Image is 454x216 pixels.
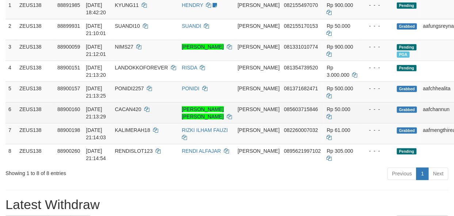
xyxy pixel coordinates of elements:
[238,23,280,29] span: [PERSON_NAME]
[115,23,140,29] span: SUANDI10
[182,23,201,29] a: SUANDI
[284,2,318,8] span: Copy 082155497070 to clipboard
[182,148,221,154] a: RENDI ALFAJAR
[86,127,106,140] span: [DATE] 21:14:03
[57,86,80,91] span: 88900157
[284,44,318,50] span: Copy 081331010774 to clipboard
[115,148,153,154] span: RENDISLOT123
[327,23,351,29] span: Rp 50.000
[363,147,391,155] div: - - -
[5,82,16,102] td: 5
[5,19,16,40] td: 2
[86,148,106,161] span: [DATE] 21:14:54
[397,148,417,155] span: Pending
[327,2,353,8] span: Rp 900.000
[16,82,54,102] td: ZEUS138
[16,19,54,40] td: ZEUS138
[284,23,318,29] span: Copy 082155170153 to clipboard
[16,123,54,144] td: ZEUS138
[238,148,280,154] span: [PERSON_NAME]
[428,168,449,180] a: Next
[115,127,150,133] span: KALIMERAH18
[182,106,224,120] a: [PERSON_NAME] [PERSON_NAME]
[5,123,16,144] td: 7
[5,102,16,123] td: 6
[284,65,318,71] span: Copy 081354739520 to clipboard
[57,148,80,154] span: 88900260
[238,2,280,8] span: [PERSON_NAME]
[115,86,144,91] span: PONIDI2257
[397,86,417,92] span: Grabbed
[115,65,168,71] span: LANDOKKOFOREVER
[16,102,54,123] td: ZEUS138
[5,144,16,165] td: 8
[57,127,80,133] span: 88900198
[57,44,80,50] span: 88900059
[5,40,16,61] td: 3
[284,148,321,154] span: Copy 0895621997102 to clipboard
[16,144,54,165] td: ZEUS138
[115,44,134,50] span: NIMS27
[397,65,417,71] span: Pending
[327,106,351,112] span: Rp 50.000
[238,44,280,50] span: [PERSON_NAME]
[416,168,429,180] a: 1
[284,106,318,112] span: Copy 085603715846 to clipboard
[182,86,199,91] a: PONIDI
[57,106,80,112] span: 88900160
[182,127,228,133] a: RIZKI ILHAM FAUZI
[238,65,280,71] span: [PERSON_NAME]
[363,22,391,30] div: - - -
[115,106,141,112] span: CACAN420
[327,127,351,133] span: Rp 61.000
[182,65,197,71] a: RISDA
[363,1,391,9] div: - - -
[397,44,417,50] span: Pending
[16,40,54,61] td: ZEUS138
[397,23,417,30] span: Grabbed
[397,52,410,58] span: Marked by aafchomsokheang
[86,23,106,36] span: [DATE] 21:10:01
[5,167,184,177] div: Showing 1 to 8 of 8 entries
[115,2,139,8] span: KYUNG11
[5,198,449,212] h1: Latest Withdraw
[57,65,80,71] span: 88900151
[327,44,353,50] span: Rp 900.000
[57,2,80,8] span: 88891985
[238,106,280,112] span: [PERSON_NAME]
[182,44,224,50] a: [PERSON_NAME]
[363,106,391,113] div: - - -
[327,86,353,91] span: Rp 500.000
[397,128,417,134] span: Grabbed
[5,61,16,82] td: 4
[284,86,318,91] span: Copy 081371682471 to clipboard
[86,86,106,99] span: [DATE] 21:13:25
[86,2,106,15] span: [DATE] 18:42:20
[238,86,280,91] span: [PERSON_NAME]
[238,127,280,133] span: [PERSON_NAME]
[284,127,318,133] span: Copy 082260007032 to clipboard
[363,43,391,50] div: - - -
[363,64,391,71] div: - - -
[397,107,417,113] span: Grabbed
[327,65,350,78] span: Rp 3.000.000
[363,85,391,92] div: - - -
[86,65,106,78] span: [DATE] 21:13:20
[397,3,417,9] span: Pending
[327,148,353,154] span: Rp 305.000
[16,61,54,82] td: ZEUS138
[86,44,106,57] span: [DATE] 21:12:01
[57,23,80,29] span: 88899931
[182,2,203,8] a: HENDRY
[363,126,391,134] div: - - -
[388,168,417,180] a: Previous
[86,106,106,120] span: [DATE] 21:13:29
